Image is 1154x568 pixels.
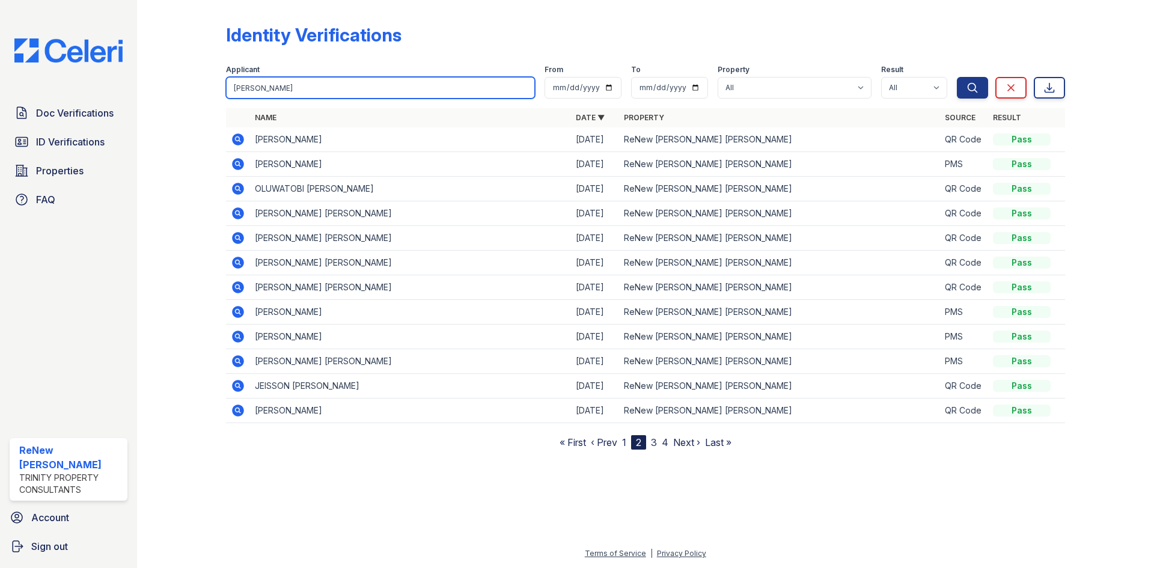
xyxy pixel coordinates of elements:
[718,65,749,75] label: Property
[945,113,975,122] a: Source
[940,325,988,349] td: PMS
[571,127,619,152] td: [DATE]
[250,374,571,399] td: JEISSON [PERSON_NAME]
[662,436,668,448] a: 4
[993,113,1021,122] a: Result
[571,251,619,275] td: [DATE]
[571,275,619,300] td: [DATE]
[657,549,706,558] a: Privacy Policy
[993,331,1051,343] div: Pass
[250,152,571,177] td: [PERSON_NAME]
[571,152,619,177] td: [DATE]
[940,251,988,275] td: QR Code
[619,226,940,251] td: ReNew [PERSON_NAME] [PERSON_NAME]
[31,510,69,525] span: Account
[631,65,641,75] label: To
[591,436,617,448] a: ‹ Prev
[250,300,571,325] td: [PERSON_NAME]
[619,201,940,226] td: ReNew [PERSON_NAME] [PERSON_NAME]
[993,232,1051,244] div: Pass
[993,207,1051,219] div: Pass
[993,183,1051,195] div: Pass
[993,281,1051,293] div: Pass
[571,374,619,399] td: [DATE]
[940,374,988,399] td: QR Code
[624,113,664,122] a: Property
[571,177,619,201] td: [DATE]
[571,325,619,349] td: [DATE]
[10,130,127,154] a: ID Verifications
[993,158,1051,170] div: Pass
[255,113,276,122] a: Name
[673,436,700,448] a: Next ›
[250,251,571,275] td: [PERSON_NAME] [PERSON_NAME]
[250,349,571,374] td: [PERSON_NAME] [PERSON_NAME]
[545,65,563,75] label: From
[5,505,132,530] a: Account
[619,152,940,177] td: ReNew [PERSON_NAME] [PERSON_NAME]
[36,192,55,207] span: FAQ
[36,106,114,120] span: Doc Verifications
[10,159,127,183] a: Properties
[36,163,84,178] span: Properties
[650,549,653,558] div: |
[940,226,988,251] td: QR Code
[19,472,123,496] div: Trinity Property Consultants
[619,275,940,300] td: ReNew [PERSON_NAME] [PERSON_NAME]
[993,355,1051,367] div: Pass
[881,65,903,75] label: Result
[250,201,571,226] td: [PERSON_NAME] [PERSON_NAME]
[226,77,535,99] input: Search by name or phone number
[631,435,646,450] div: 2
[19,443,123,472] div: ReNew [PERSON_NAME]
[571,201,619,226] td: [DATE]
[10,188,127,212] a: FAQ
[571,349,619,374] td: [DATE]
[5,38,132,63] img: CE_Logo_Blue-a8612792a0a2168367f1c8372b55b34899dd931a85d93a1a3d3e32e68fde9ad4.png
[250,226,571,251] td: [PERSON_NAME] [PERSON_NAME]
[576,113,605,122] a: Date ▼
[250,325,571,349] td: [PERSON_NAME]
[940,201,988,226] td: QR Code
[250,275,571,300] td: [PERSON_NAME] [PERSON_NAME]
[571,300,619,325] td: [DATE]
[705,436,731,448] a: Last »
[619,251,940,275] td: ReNew [PERSON_NAME] [PERSON_NAME]
[226,65,260,75] label: Applicant
[619,374,940,399] td: ReNew [PERSON_NAME] [PERSON_NAME]
[226,24,401,46] div: Identity Verifications
[560,436,586,448] a: « First
[31,539,68,554] span: Sign out
[940,349,988,374] td: PMS
[940,152,988,177] td: PMS
[940,177,988,201] td: QR Code
[619,127,940,152] td: ReNew [PERSON_NAME] [PERSON_NAME]
[622,436,626,448] a: 1
[619,399,940,423] td: ReNew [PERSON_NAME] [PERSON_NAME]
[619,349,940,374] td: ReNew [PERSON_NAME] [PERSON_NAME]
[993,306,1051,318] div: Pass
[585,549,646,558] a: Terms of Service
[571,226,619,251] td: [DATE]
[940,127,988,152] td: QR Code
[571,399,619,423] td: [DATE]
[993,380,1051,392] div: Pass
[651,436,657,448] a: 3
[250,177,571,201] td: OLUWATOBI [PERSON_NAME]
[5,534,132,558] a: Sign out
[940,399,988,423] td: QR Code
[940,300,988,325] td: PMS
[940,275,988,300] td: QR Code
[250,127,571,152] td: [PERSON_NAME]
[993,405,1051,417] div: Pass
[619,177,940,201] td: ReNew [PERSON_NAME] [PERSON_NAME]
[993,257,1051,269] div: Pass
[250,399,571,423] td: [PERSON_NAME]
[619,300,940,325] td: ReNew [PERSON_NAME] [PERSON_NAME]
[619,325,940,349] td: ReNew [PERSON_NAME] [PERSON_NAME]
[10,101,127,125] a: Doc Verifications
[36,135,105,149] span: ID Verifications
[993,133,1051,145] div: Pass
